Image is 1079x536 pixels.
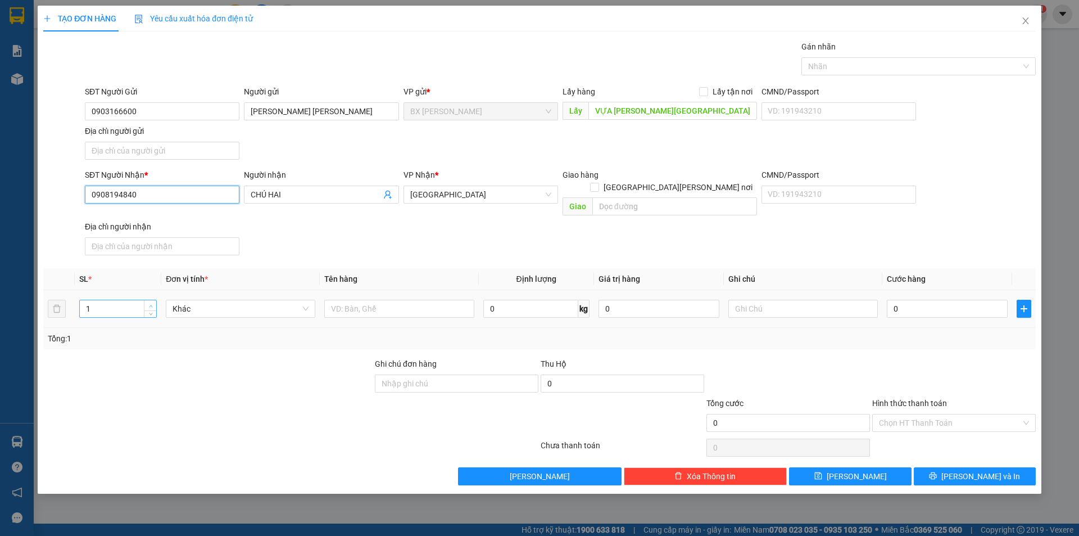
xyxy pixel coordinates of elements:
[789,467,911,485] button: save[PERSON_NAME]
[563,197,592,215] span: Giao
[383,190,392,199] span: user-add
[410,103,551,120] span: BX Cao Lãnh
[173,300,309,317] span: Khác
[1010,6,1041,37] button: Close
[887,274,926,283] span: Cước hàng
[872,399,947,408] label: Hình thức thanh toán
[324,274,357,283] span: Tên hàng
[85,237,239,255] input: Địa chỉ của người nhận
[588,102,757,120] input: Dọc đường
[147,303,154,309] span: up
[1021,16,1030,25] span: close
[404,85,558,98] div: VP gửi
[48,332,416,345] div: Tổng: 1
[458,467,622,485] button: [PERSON_NAME]
[563,87,595,96] span: Lấy hàng
[814,472,822,481] span: save
[761,85,916,98] div: CMND/Passport
[563,102,588,120] span: Lấy
[48,300,66,318] button: delete
[134,14,253,23] span: Yêu cầu xuất hóa đơn điện tử
[43,15,51,22] span: plus
[827,470,887,483] span: [PERSON_NAME]
[134,15,143,24] img: icon
[728,300,878,318] input: Ghi Chú
[147,311,154,318] span: down
[929,472,937,481] span: printer
[410,186,551,203] span: Sài Gòn
[941,470,1020,483] span: [PERSON_NAME] và In
[914,467,1036,485] button: printer[PERSON_NAME] và In
[599,181,757,193] span: [GEOGRAPHIC_DATA][PERSON_NAME] nơi
[85,85,239,98] div: SĐT Người Gửi
[144,300,156,310] span: Increase Value
[599,300,719,318] input: 0
[85,142,239,160] input: Địa chỉ của người gửi
[563,170,599,179] span: Giao hàng
[674,472,682,481] span: delete
[599,274,640,283] span: Giá trị hàng
[144,310,156,317] span: Decrease Value
[724,268,882,290] th: Ghi chú
[375,359,437,368] label: Ghi chú đơn hàng
[244,169,398,181] div: Người nhận
[1017,300,1031,318] button: plus
[624,467,787,485] button: deleteXóa Thông tin
[578,300,590,318] span: kg
[43,14,116,23] span: TẠO ĐƠN HÀNG
[801,42,836,51] label: Gán nhãn
[404,170,435,179] span: VP Nhận
[85,125,239,137] div: Địa chỉ người gửi
[85,169,239,181] div: SĐT Người Nhận
[708,85,757,98] span: Lấy tận nơi
[541,359,566,368] span: Thu Hộ
[375,375,538,393] input: Ghi chú đơn hàng
[85,220,239,233] div: Địa chỉ người nhận
[324,300,474,318] input: VD: Bàn, Ghế
[687,470,736,483] span: Xóa Thông tin
[244,85,398,98] div: Người gửi
[592,197,757,215] input: Dọc đường
[166,274,208,283] span: Đơn vị tính
[761,169,916,181] div: CMND/Passport
[1017,304,1031,313] span: plus
[539,439,705,459] div: Chưa thanh toán
[79,274,88,283] span: SL
[706,399,743,408] span: Tổng cước
[516,274,556,283] span: Định lượng
[510,470,570,483] span: [PERSON_NAME]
